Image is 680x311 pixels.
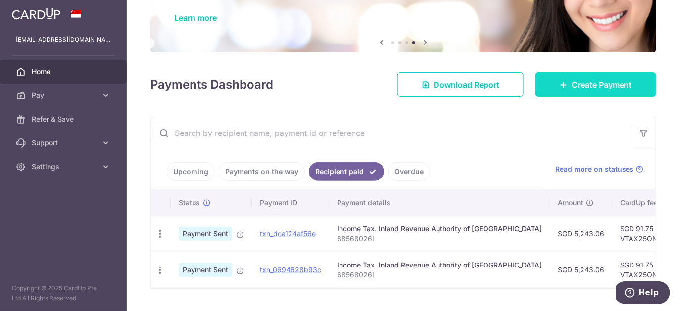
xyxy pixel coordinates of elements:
span: Payment Sent [179,227,232,241]
a: Create Payment [535,72,656,97]
input: Search by recipient name, payment id or reference [151,117,632,149]
p: S8568026I [337,234,542,244]
a: Recipient paid [309,162,384,181]
a: txn_0694628b93c [260,266,321,274]
h4: Payments Dashboard [150,76,273,93]
span: CardUp fee [620,198,658,208]
a: Learn more [174,13,217,23]
span: Amount [558,198,583,208]
a: Read more on statuses [555,164,644,174]
span: Settings [32,162,97,172]
img: CardUp [12,8,60,20]
span: Home [32,67,97,77]
span: Pay [32,90,97,100]
a: txn_dca124af56e [260,229,316,238]
span: Download Report [434,79,499,90]
div: Income Tax. Inland Revenue Authority of [GEOGRAPHIC_DATA] [337,224,542,234]
iframe: Opens a widget where you can find more information [616,281,670,306]
a: Payments on the way [219,162,305,181]
p: S8568026I [337,270,542,280]
td: SGD 91.75 VTAX25ONE [612,252,677,288]
th: Payment details [329,190,550,216]
a: Upcoming [167,162,215,181]
span: Payment Sent [179,263,232,277]
a: Overdue [388,162,430,181]
td: SGD 5,243.06 [550,216,612,252]
th: Payment ID [252,190,329,216]
td: SGD 91.75 VTAX25ONE [612,216,677,252]
a: Download Report [397,72,524,97]
p: [EMAIL_ADDRESS][DOMAIN_NAME] [16,35,111,44]
span: Status [179,198,200,208]
span: Refer & Save [32,114,97,124]
span: Create Payment [572,79,632,90]
span: Support [32,138,97,148]
span: Read more on statuses [555,164,634,174]
div: Income Tax. Inland Revenue Authority of [GEOGRAPHIC_DATA] [337,260,542,270]
td: SGD 5,243.06 [550,252,612,288]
